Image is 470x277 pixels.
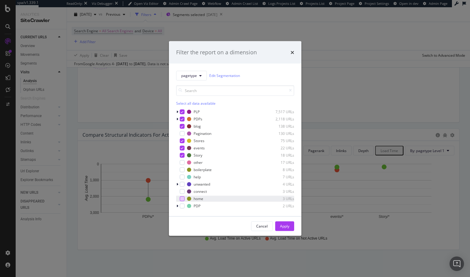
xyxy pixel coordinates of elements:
div: 8 URLs [265,167,294,172]
div: 75 URLs [265,138,294,143]
div: times [291,49,294,56]
div: blog [194,124,201,129]
span: pagetype [181,73,197,78]
div: boilerplate [194,167,212,172]
div: Select all data available [176,100,294,106]
div: 3 URLs [265,196,294,201]
div: modal [169,41,301,236]
div: Open Intercom Messenger [450,256,464,271]
div: 22 URLs [265,145,294,151]
div: Stores [194,138,204,143]
div: 2 URLs [265,203,294,209]
div: 7,517 URLs [265,109,294,114]
button: Apply [275,221,294,231]
div: home [194,196,203,201]
div: Apply [280,224,289,229]
div: 138 URLs [265,124,294,129]
div: 4 URLs [265,182,294,187]
div: Cancel [256,224,268,229]
div: 17 URLs [265,160,294,165]
div: unwanted [194,182,210,187]
div: connect [194,189,207,194]
button: Cancel [251,221,273,231]
div: 130 URLs [265,131,294,136]
div: Pagination [194,131,211,136]
div: 3 URLs [265,189,294,194]
div: help [194,174,201,180]
div: PDP [194,203,201,209]
div: 2,118 URLs [265,116,294,122]
div: Filter the report on a dimension [176,49,257,56]
div: 7 URLs [265,174,294,180]
button: pagetype [176,71,207,80]
div: 18 URLs [265,153,294,158]
div: PLP [194,109,200,114]
div: events [194,145,205,151]
div: other [194,160,203,165]
div: Story [194,153,202,158]
div: PDPs [194,116,202,122]
a: Edit Segmentation [209,72,240,79]
input: Search [176,85,294,96]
